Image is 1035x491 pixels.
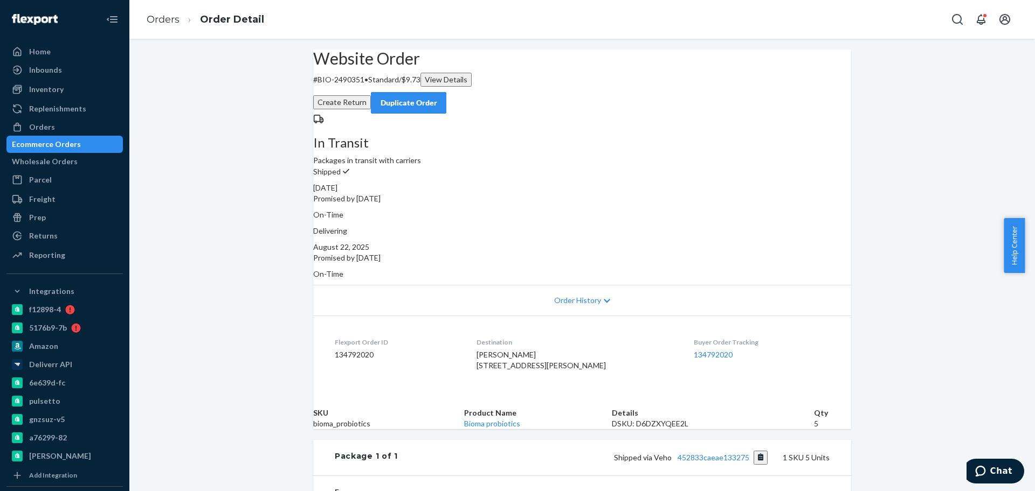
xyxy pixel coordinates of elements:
a: a76299-82 [6,429,123,446]
p: On-Time [313,269,851,279]
dt: Buyer Order Tracking [694,338,830,347]
th: Qty [814,408,851,418]
div: Packages in transit with carriers [313,136,851,166]
div: Amazon [29,341,58,352]
div: pulsetto [29,396,60,406]
button: Create Return [313,95,371,109]
a: 5176b9-7b [6,319,123,336]
h2: Website Order [313,50,851,67]
a: 6e639d-fc [6,374,123,391]
p: Delivering [313,226,851,236]
span: • [364,75,368,84]
div: Home [29,46,51,57]
div: Deliverr API [29,359,72,370]
div: Prep [29,212,46,223]
div: gnzsuz-v5 [29,414,65,425]
span: Standard [368,75,399,84]
span: [PERSON_NAME] [STREET_ADDRESS][PERSON_NAME] [477,350,606,370]
a: pulsetto [6,392,123,410]
p: Promised by [DATE] [313,193,851,204]
div: 6e639d-fc [29,377,65,388]
dd: 134792020 [335,349,459,360]
a: Orders [147,13,180,25]
a: 134792020 [694,350,733,359]
a: Returns [6,227,123,244]
a: Replenishments [6,100,123,117]
button: Open account menu [994,9,1016,30]
div: DSKU: D6DZXYQEE2L [612,418,814,429]
div: Reporting [29,250,65,261]
dt: Flexport Order ID [335,338,459,347]
a: Home [6,43,123,60]
td: bioma_probiotics [313,418,464,429]
div: Integrations [29,286,74,297]
a: Orders [6,118,123,136]
div: View Details [425,74,467,85]
a: Freight [6,191,123,208]
div: Orders [29,122,55,132]
a: 452833caeae133275 [678,453,749,462]
p: Promised by [DATE] [313,252,851,263]
div: Parcel [29,174,52,185]
div: Replenishments [29,103,86,114]
div: Package 1 of 1 [335,451,398,465]
button: Open notifications [970,9,992,30]
div: [DATE] [313,183,851,193]
p: Shipped [313,166,851,177]
div: Inbounds [29,65,62,75]
span: Order History [554,295,601,306]
div: Add Integration [29,471,77,480]
span: Shipped via Veho [614,453,768,462]
th: Product Name [464,408,612,418]
div: Freight [29,194,56,205]
a: Bioma probiotics [464,419,520,428]
ol: breadcrumbs [138,4,273,36]
h3: In Transit [313,136,851,150]
button: Close Navigation [101,9,123,30]
a: Parcel [6,171,123,188]
a: Amazon [6,338,123,355]
a: Reporting [6,247,123,264]
button: Copy tracking number [754,451,768,465]
a: [PERSON_NAME] [6,447,123,465]
a: Prep [6,209,123,226]
p: # BIO-2490351 / $9.73 [313,73,851,87]
div: 5176b9-7b [29,322,67,333]
div: 1 SKU 5 Units [398,451,830,465]
th: SKU [313,408,464,418]
div: Ecommerce Orders [12,139,81,150]
a: Add Integration [6,469,123,482]
a: Deliverr API [6,356,123,373]
button: Open Search Box [947,9,968,30]
button: View Details [420,73,472,87]
div: Duplicate Order [380,97,437,108]
a: Inventory [6,81,123,98]
a: Ecommerce Orders [6,136,123,153]
p: On-Time [313,209,851,220]
td: 5 [814,418,851,429]
img: Flexport logo [12,14,58,25]
div: Returns [29,230,58,241]
div: [PERSON_NAME] [29,451,91,461]
div: Wholesale Orders [12,156,78,167]
div: a76299-82 [29,432,67,443]
div: f12898-4 [29,304,61,315]
th: Details [612,408,814,418]
a: Inbounds [6,61,123,79]
a: Order Detail [200,13,264,25]
a: Wholesale Orders [6,153,123,170]
button: Duplicate Order [371,92,446,114]
iframe: Opens a widget where you can chat to one of our agents [967,459,1024,486]
button: Integrations [6,283,123,300]
div: August 22, 2025 [313,242,851,252]
dt: Destination [477,338,677,347]
div: Inventory [29,84,64,95]
button: Help Center [1004,218,1025,273]
a: gnzsuz-v5 [6,411,123,428]
a: f12898-4 [6,301,123,318]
